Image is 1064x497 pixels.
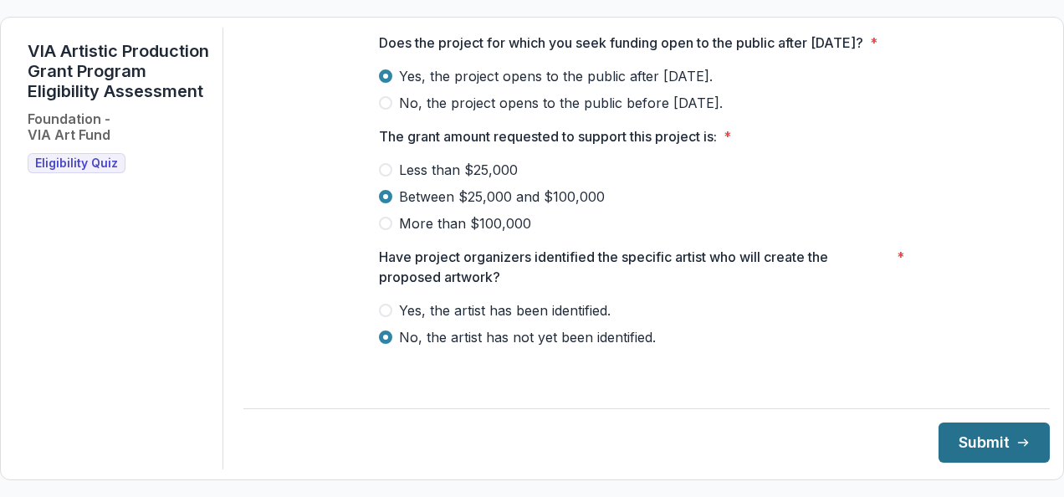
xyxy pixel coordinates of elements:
h2: Foundation - VIA Art Fund [28,111,110,143]
span: Yes, the project opens to the public after [DATE]. [399,66,713,86]
span: Less than $25,000 [399,160,518,180]
h1: VIA Artistic Production Grant Program Eligibility Assessment [28,41,209,101]
p: The grant amount requested to support this project is: [379,126,717,146]
span: Yes, the artist has been identified. [399,300,611,320]
span: No, the project opens to the public before [DATE]. [399,93,723,113]
span: Eligibility Quiz [35,156,118,171]
button: Submit [939,423,1050,463]
p: Have project organizers identified the specific artist who will create the proposed artwork? [379,247,890,287]
span: No, the artist has not yet been identified. [399,327,656,347]
span: Between $25,000 and $100,000 [399,187,605,207]
p: Does the project for which you seek funding open to the public after [DATE]? [379,33,863,53]
span: More than $100,000 [399,213,531,233]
